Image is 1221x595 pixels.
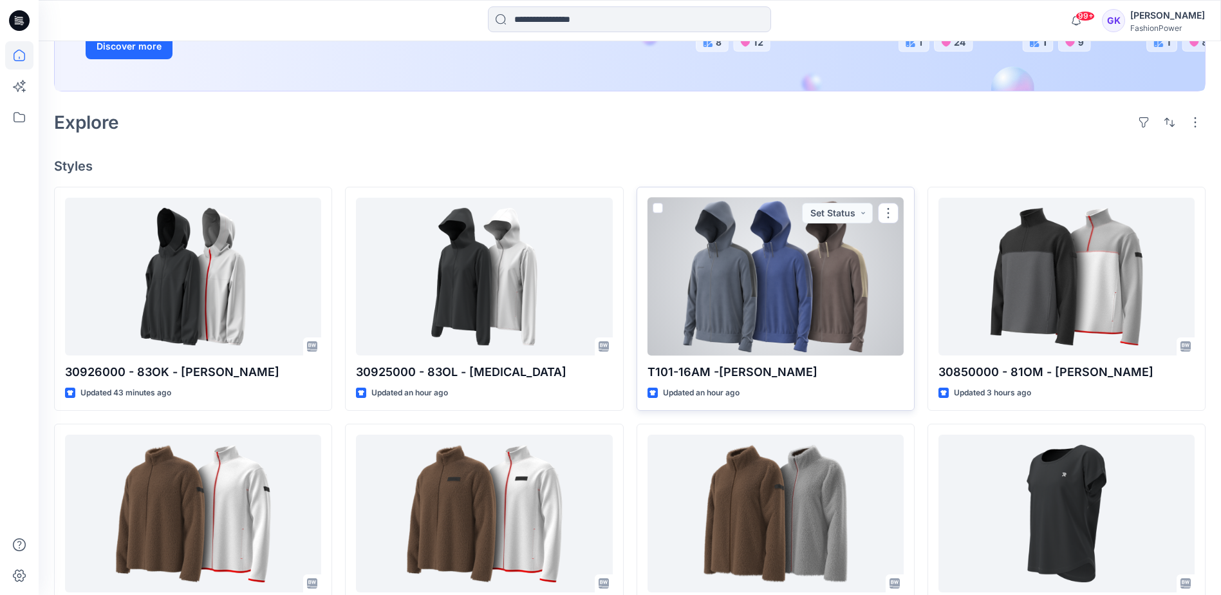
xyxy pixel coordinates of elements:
[356,198,612,355] a: 30925000 - 83OL - Nikita
[65,198,321,355] a: 30926000 - 83OK - Odell
[648,363,904,381] p: T101-16AM -[PERSON_NAME]
[938,198,1195,355] a: 30850000 - 81OM - Spencer
[356,435,612,592] a: 30955002-82OM-Sander
[938,435,1195,592] a: 30561003 - 20AG - Eva
[1130,23,1205,33] div: FashionPower
[1102,9,1125,32] div: GK
[86,33,172,59] button: Discover more
[648,435,904,592] a: 30813000-82OL-Sofia
[371,386,448,400] p: Updated an hour ago
[54,158,1206,174] h4: Styles
[938,363,1195,381] p: 30850000 - 81OM - [PERSON_NAME]
[648,198,904,355] a: T101-16AM -Logan
[80,386,171,400] p: Updated 43 minutes ago
[65,435,321,592] a: 30955000-82OM-Sander
[954,386,1031,400] p: Updated 3 hours ago
[663,386,740,400] p: Updated an hour ago
[86,33,375,59] a: Discover more
[1076,11,1095,21] span: 99+
[54,112,119,133] h2: Explore
[65,363,321,381] p: 30926000 - 83OK - [PERSON_NAME]
[356,363,612,381] p: 30925000 - 83OL - [MEDICAL_DATA]
[1130,8,1205,23] div: [PERSON_NAME]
